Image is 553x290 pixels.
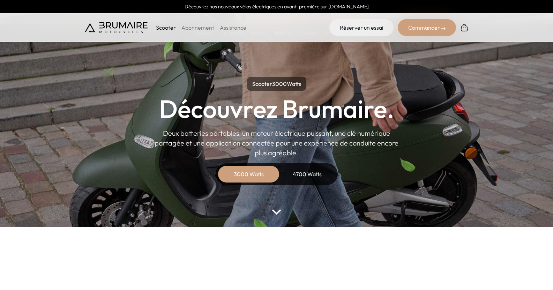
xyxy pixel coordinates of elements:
img: right-arrow-2.png [441,27,446,31]
img: Panier [460,23,469,32]
h1: Découvrez Brumaire. [159,96,394,121]
a: Réserver un essai [329,19,394,36]
div: 4700 Watts [279,166,335,183]
img: Brumaire Motocycles [85,22,148,33]
div: 3000 Watts [221,166,277,183]
span: 3000 [272,80,287,87]
a: Abonnement [181,24,214,31]
p: Scooter [156,23,176,32]
p: Scooter Watts [247,77,306,91]
div: Commander [398,19,456,36]
p: Deux batteries portables, un moteur électrique puissant, une clé numérique partagée et une applic... [155,128,399,158]
img: arrow-bottom.png [272,209,281,215]
a: Assistance [220,24,246,31]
